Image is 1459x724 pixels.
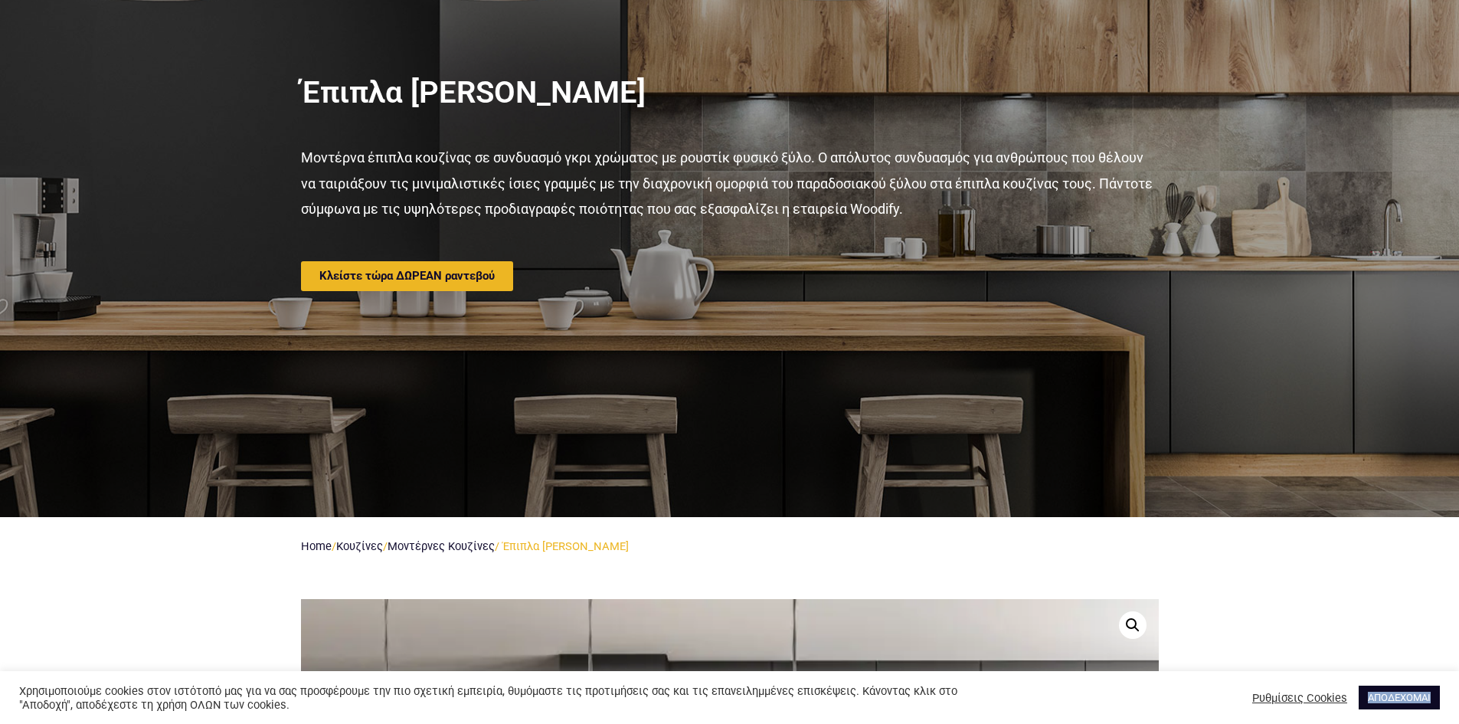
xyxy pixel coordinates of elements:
[301,77,1159,108] h2: Έπιπλα [PERSON_NAME]
[301,145,1159,221] p: Μοντέρνα έπιπλα κουζίνας σε συνδυασμό γκρι χρώματος με ρουστίκ φυσικό ξύλο. Ο απόλυτος συνδυασμός...
[1119,611,1147,639] a: 🔍
[301,261,513,291] a: Κλείστε τώρα ΔΩΡΕΑΝ ραντεβού
[336,539,383,553] a: Κουζίνες
[19,684,1014,712] div: Χρησιμοποιούμε cookies στον ιστότοπό μας για να σας προσφέρουμε την πιο σχετική εμπειρία, θυμόμασ...
[301,536,1159,557] nav: / / / Έπιπλα [PERSON_NAME]
[1252,691,1347,705] a: Ρυθμίσεις Cookies
[301,539,332,553] a: Home
[319,270,495,282] span: Κλείστε τώρα ΔΩΡΕΑΝ ραντεβού
[388,539,495,553] a: Μοντέρνες Κουζίνες
[1359,686,1440,709] a: ΑΠΟΔΕΧΟΜΑΙ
